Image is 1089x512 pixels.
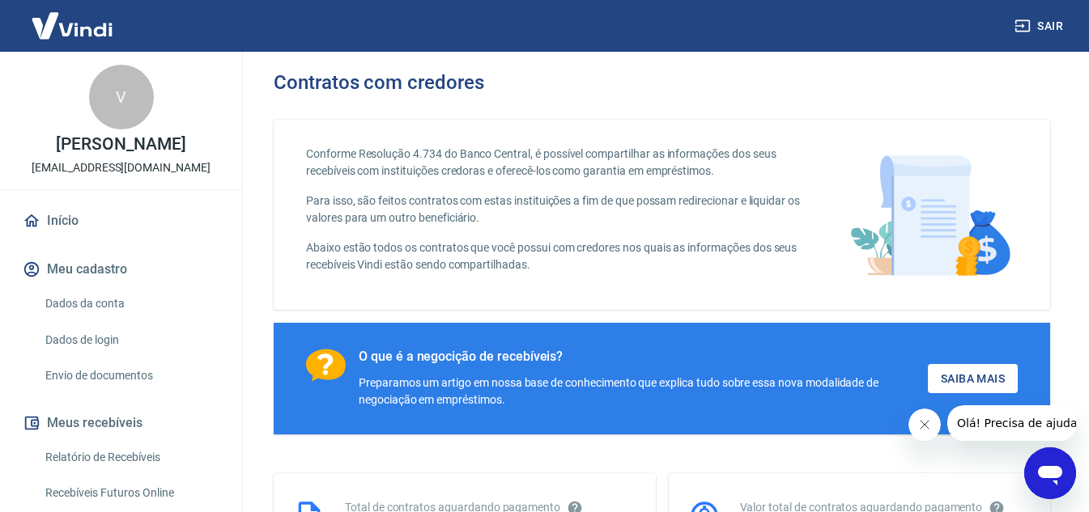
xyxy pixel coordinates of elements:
a: Início [19,203,223,239]
a: Dados da conta [39,287,223,320]
img: Ícone com um ponto de interrogação. [306,349,346,382]
a: Envio de documentos [39,359,223,392]
iframe: Botão para abrir a janela de mensagens [1024,447,1076,499]
p: [PERSON_NAME] [56,136,185,153]
span: Olá! Precisa de ajuda? [10,11,136,24]
iframe: Fechar mensagem [908,408,941,441]
div: Preparamos um artigo em nossa base de conhecimento que explica tudo sobre essa nova modalidade de... [359,374,928,408]
div: V [89,65,154,129]
p: Abaixo estão todos os contratos que você possui com credores nos quais as informações dos seus re... [306,239,804,273]
p: Para isso, são feitos contratos com estas instituições a fim de que possam redirecionar e liquida... [306,193,804,226]
h3: Contratos com credores [274,71,484,94]
a: Recebíveis Futuros Online [39,476,223,510]
p: Conforme Resolução 4.734 do Banco Central, é possível compartilhar as informações dos seus recebí... [306,146,804,180]
iframe: Mensagem da empresa [947,405,1076,441]
p: [EMAIL_ADDRESS][DOMAIN_NAME] [32,159,211,176]
a: Relatório de Recebíveis [39,441,223,474]
button: Meu cadastro [19,252,223,287]
div: O que é a negocição de recebíveis? [359,349,928,365]
img: Vindi [19,1,125,50]
a: Saiba Mais [928,364,1018,394]
button: Sair [1011,11,1070,41]
img: main-image.9f1869c469d712ad33ce.png [842,146,1018,284]
button: Meus recebíveis [19,405,223,441]
a: Dados de login [39,324,223,357]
